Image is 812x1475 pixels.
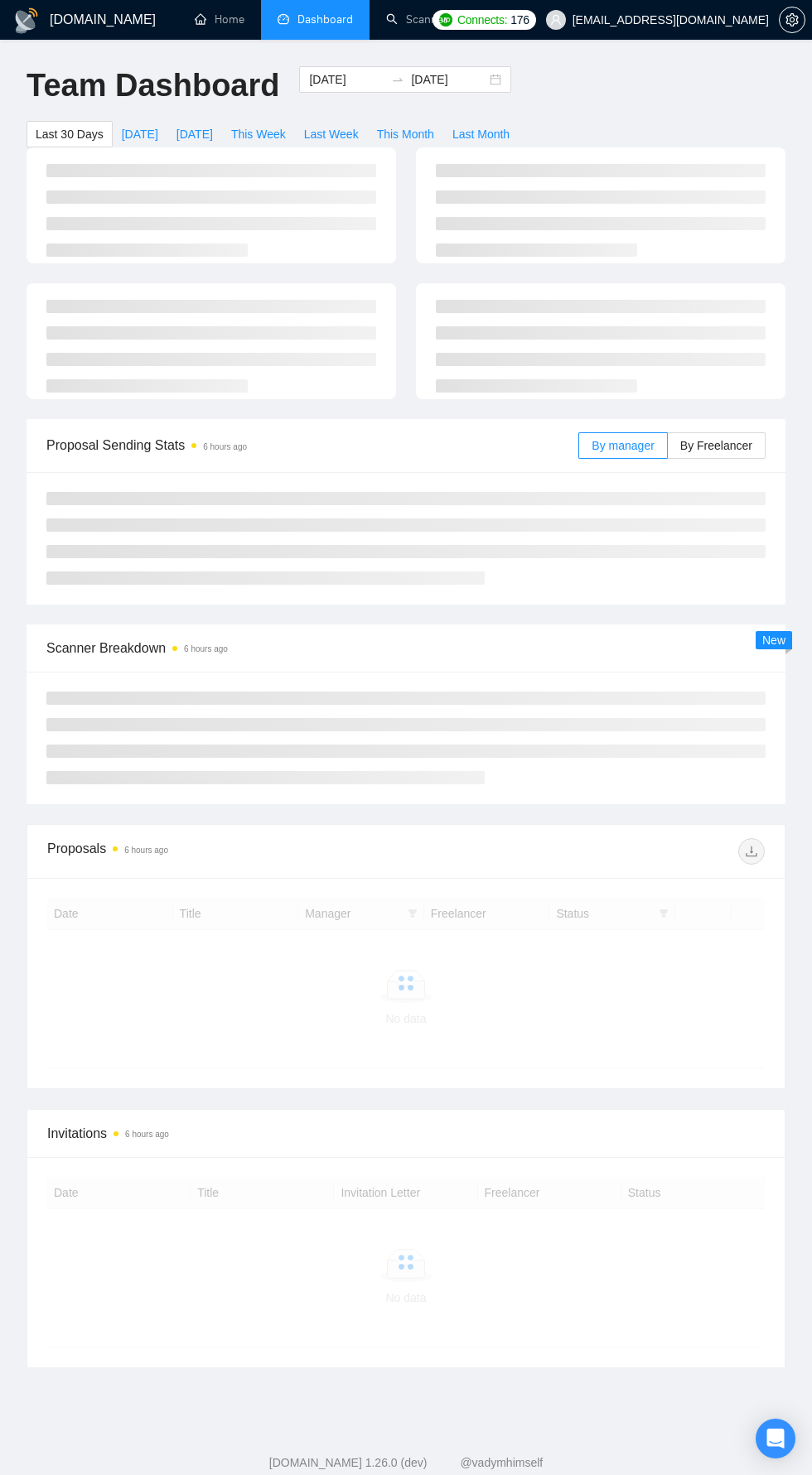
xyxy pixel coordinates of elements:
[195,12,244,27] a: homeHome
[203,442,247,451] time: 6 hours ago
[113,121,167,147] button: [DATE]
[125,1130,169,1139] time: 6 hours ago
[762,634,785,647] span: New
[780,13,805,27] span: setting
[304,125,359,143] span: Last Week
[269,1456,428,1469] a: [DOMAIN_NAME] 1.26.0 (dev)
[27,66,279,105] h1: Team Dashboard
[779,13,805,27] a: setting
[124,846,168,855] time: 6 hours ago
[368,121,443,147] button: This Month
[391,73,404,86] span: to
[46,435,578,456] span: Proposal Sending Stats
[176,125,213,143] span: [DATE]
[231,125,286,143] span: This Week
[779,7,805,33] button: setting
[47,838,406,865] div: Proposals
[592,439,654,452] span: By manager
[27,121,113,147] button: Last 30 Days
[391,73,404,86] span: swap-right
[411,70,486,89] input: End date
[457,11,507,29] span: Connects:
[13,7,40,34] img: logo
[680,439,752,452] span: By Freelancer
[222,121,295,147] button: This Week
[295,121,368,147] button: Last Week
[36,125,104,143] span: Last 30 Days
[184,644,228,653] time: 6 hours ago
[756,1419,795,1458] div: Open Intercom Messenger
[297,12,353,27] span: Dashboard
[309,70,384,89] input: Start date
[443,121,519,147] button: Last Month
[550,14,562,26] span: user
[278,13,289,25] span: dashboard
[452,125,510,143] span: Last Month
[460,1456,543,1469] a: @vadymhimself
[47,1123,765,1144] span: Invitations
[510,11,529,29] span: 176
[377,125,434,143] span: This Month
[122,125,158,143] span: [DATE]
[167,121,222,147] button: [DATE]
[46,638,766,658] span: Scanner Breakdown
[386,12,447,27] a: searchScanner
